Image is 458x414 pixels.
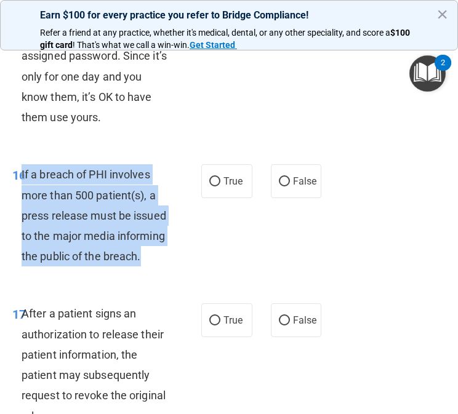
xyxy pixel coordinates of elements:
span: Refer a friend at any practice, whether it's medical, dental, or any other speciality, and score a [40,28,390,38]
input: True [209,316,220,325]
span: True [223,175,243,187]
input: False [279,177,290,186]
span: 17 [12,307,26,322]
span: True [223,314,243,326]
strong: Get Started [190,40,235,50]
button: Open Resource Center, 2 new notifications [409,55,446,92]
span: False [293,175,317,187]
span: 16 [12,168,26,183]
div: 2 [441,63,445,79]
span: False [293,314,317,326]
span: ! That's what we call a win-win. [73,40,190,50]
p: Earn $100 for every practice you refer to Bridge Compliance! [40,9,418,21]
input: True [209,177,220,186]
a: Get Started [190,40,237,50]
input: False [279,316,290,325]
strong: $100 gift card [40,28,412,50]
span: If a breach of PHI involves more than 500 patient(s), a press release must be issued to the major... [22,168,166,263]
button: Close [436,4,448,24]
